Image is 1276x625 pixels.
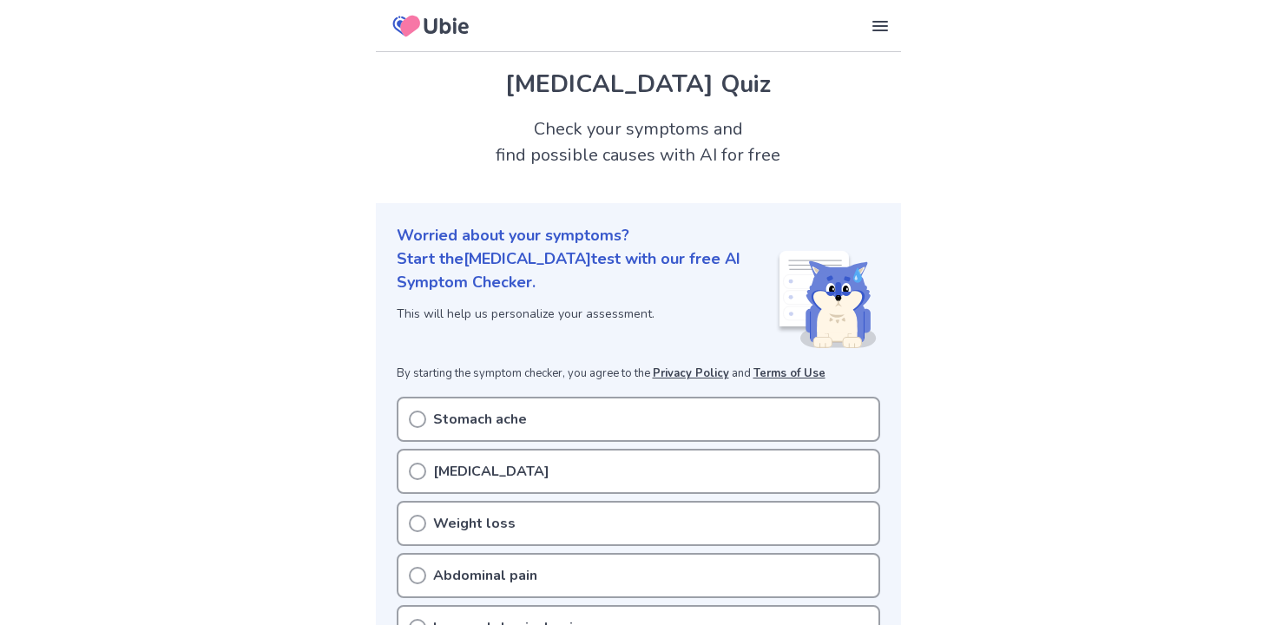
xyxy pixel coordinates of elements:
[397,247,776,294] p: Start the [MEDICAL_DATA] test with our free AI Symptom Checker.
[433,461,549,482] p: [MEDICAL_DATA]
[433,565,537,586] p: Abdominal pain
[433,409,527,430] p: Stomach ache
[433,513,516,534] p: Weight loss
[397,66,880,102] h1: [MEDICAL_DATA] Quiz
[397,305,776,323] p: This will help us personalize your assessment.
[753,365,825,381] a: Terms of Use
[397,365,880,383] p: By starting the symptom checker, you agree to the and
[776,251,877,348] img: Shiba
[376,116,901,168] h2: Check your symptoms and find possible causes with AI for free
[397,224,880,247] p: Worried about your symptoms?
[653,365,729,381] a: Privacy Policy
